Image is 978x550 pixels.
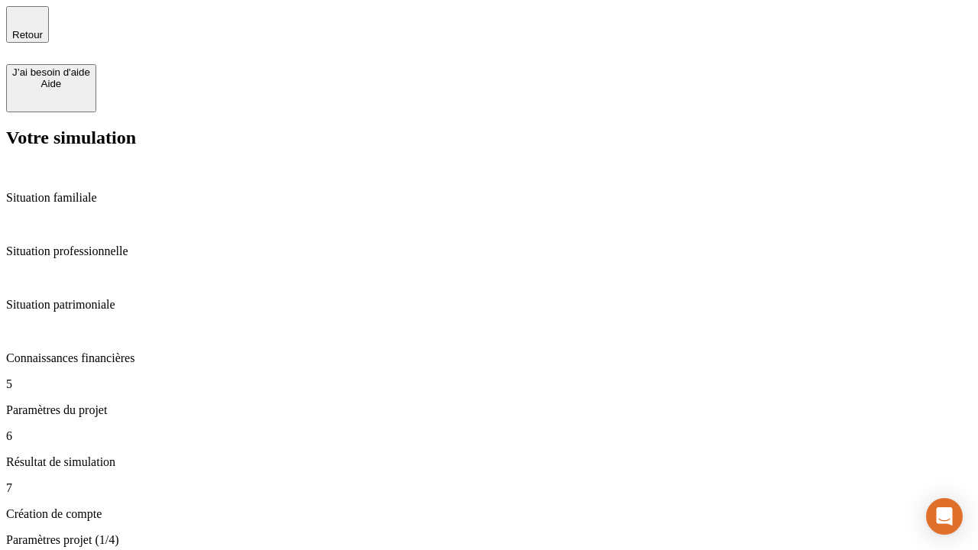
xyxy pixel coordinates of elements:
p: 5 [6,377,972,391]
p: Connaissances financières [6,351,972,365]
span: Retour [12,29,43,40]
div: Aide [12,78,90,89]
p: Paramètres du projet [6,403,972,417]
div: J’ai besoin d'aide [12,66,90,78]
p: Situation familiale [6,191,972,205]
p: Création de compte [6,507,972,521]
div: Open Intercom Messenger [926,498,963,535]
h2: Votre simulation [6,128,972,148]
p: Résultat de simulation [6,455,972,469]
p: Paramètres projet (1/4) [6,533,972,547]
p: 7 [6,481,972,495]
button: J’ai besoin d'aideAide [6,64,96,112]
button: Retour [6,6,49,43]
p: 6 [6,429,972,443]
p: Situation patrimoniale [6,298,972,312]
p: Situation professionnelle [6,244,972,258]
